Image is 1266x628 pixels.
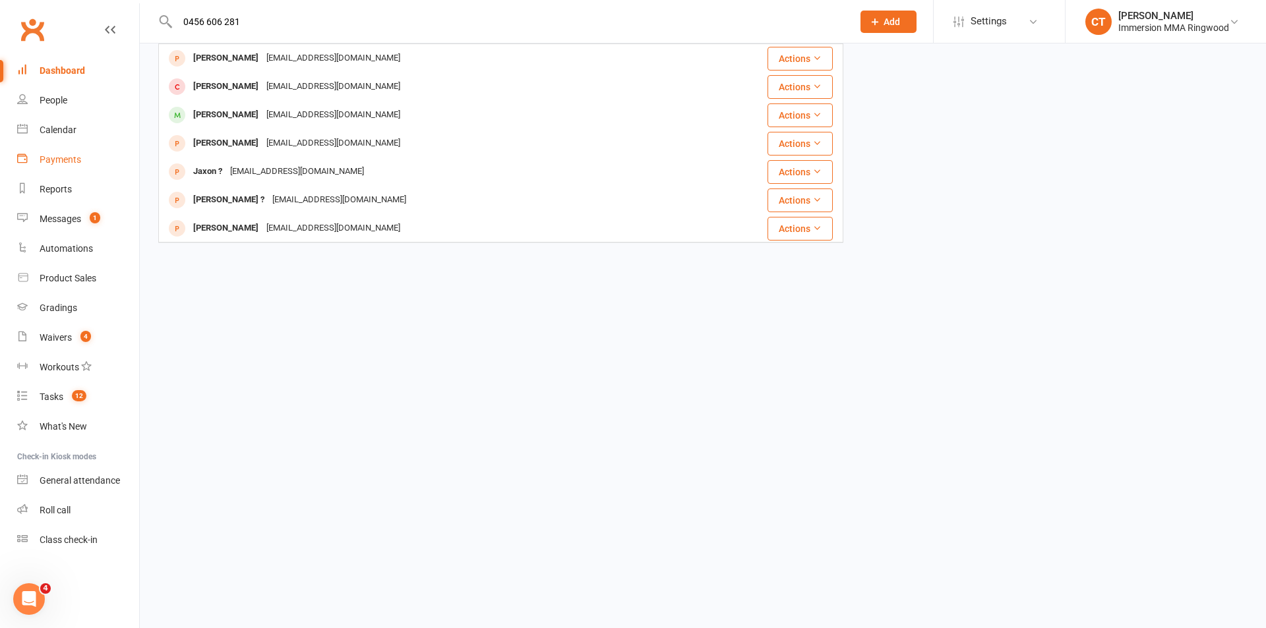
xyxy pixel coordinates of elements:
[768,132,833,156] button: Actions
[40,332,72,343] div: Waivers
[17,293,139,323] a: Gradings
[262,219,404,238] div: [EMAIL_ADDRESS][DOMAIN_NAME]
[40,534,98,545] div: Class check-in
[262,49,404,68] div: [EMAIL_ADDRESS][DOMAIN_NAME]
[13,583,45,615] iframe: Intercom live chat
[40,362,79,372] div: Workouts
[971,7,1007,36] span: Settings
[72,390,86,401] span: 12
[40,214,81,224] div: Messages
[768,160,833,184] button: Actions
[16,13,49,46] a: Clubworx
[40,184,72,194] div: Reports
[17,175,139,204] a: Reports
[90,212,100,223] span: 1
[17,496,139,525] a: Roll call
[17,353,139,382] a: Workouts
[768,188,833,212] button: Actions
[268,190,410,210] div: [EMAIL_ADDRESS][DOMAIN_NAME]
[173,13,843,31] input: Search...
[768,103,833,127] button: Actions
[40,391,63,402] div: Tasks
[17,323,139,353] a: Waivers 4
[189,134,262,153] div: [PERSON_NAME]
[40,154,81,165] div: Payments
[40,505,71,515] div: Roll call
[17,115,139,145] a: Calendar
[17,466,139,496] a: General attendance kiosk mode
[884,16,900,27] span: Add
[40,475,120,486] div: General attendance
[860,11,917,33] button: Add
[80,331,91,342] span: 4
[40,302,77,313] div: Gradings
[189,49,262,68] div: [PERSON_NAME]
[40,273,96,283] div: Product Sales
[189,105,262,125] div: [PERSON_NAME]
[40,583,51,594] span: 4
[226,162,368,181] div: [EMAIL_ADDRESS][DOMAIN_NAME]
[17,264,139,293] a: Product Sales
[189,77,262,96] div: [PERSON_NAME]
[17,204,139,234] a: Messages 1
[17,56,139,86] a: Dashboard
[262,77,404,96] div: [EMAIL_ADDRESS][DOMAIN_NAME]
[1118,10,1229,22] div: [PERSON_NAME]
[768,47,833,71] button: Actions
[262,134,404,153] div: [EMAIL_ADDRESS][DOMAIN_NAME]
[262,105,404,125] div: [EMAIL_ADDRESS][DOMAIN_NAME]
[17,234,139,264] a: Automations
[768,75,833,99] button: Actions
[17,145,139,175] a: Payments
[40,421,87,432] div: What's New
[40,65,85,76] div: Dashboard
[40,95,67,105] div: People
[189,190,268,210] div: [PERSON_NAME] ?
[189,162,226,181] div: Jaxon ?
[17,86,139,115] a: People
[40,125,76,135] div: Calendar
[17,525,139,555] a: Class kiosk mode
[17,382,139,412] a: Tasks 12
[17,412,139,442] a: What's New
[40,243,93,254] div: Automations
[1085,9,1112,35] div: CT
[189,219,262,238] div: [PERSON_NAME]
[1118,22,1229,34] div: Immersion MMA Ringwood
[768,217,833,241] button: Actions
